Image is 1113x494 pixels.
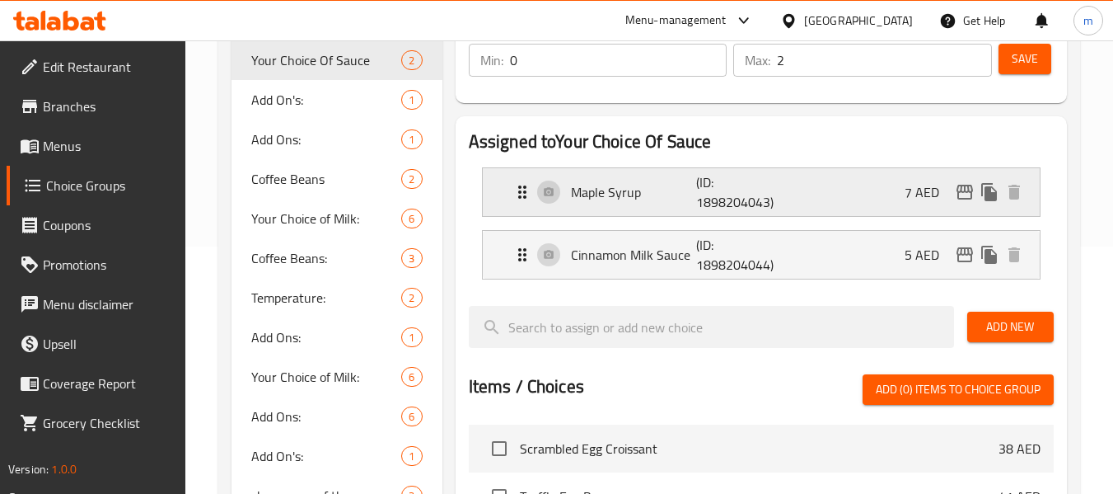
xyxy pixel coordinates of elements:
span: 1 [402,330,421,346]
span: Add (0) items to choice group [876,379,1041,400]
span: 1 [402,449,421,464]
h2: Items / Choices [469,374,584,399]
p: 7 AED [905,182,952,202]
button: edit [952,180,977,205]
p: Maple Syrup [571,182,697,202]
p: (ID: 1898204043) [696,172,780,212]
span: 6 [402,369,421,385]
a: Edit Restaurant [7,47,186,87]
a: Branches [7,87,186,126]
span: Add On's: [251,90,401,110]
div: Choices [401,50,422,70]
span: Coffee Beans: [251,248,401,268]
span: Add Ons: [251,327,401,347]
div: Coffee Beans:3 [231,238,442,278]
span: Choice Groups [46,176,173,195]
button: delete [1002,242,1026,267]
span: m [1083,12,1093,30]
button: duplicate [977,242,1002,267]
span: Grocery Checklist [43,413,173,433]
div: Add On's:1 [231,436,442,476]
span: 2 [402,53,421,68]
span: Add New [980,317,1041,337]
button: Add (0) items to choice group [863,374,1054,405]
p: Min: [480,50,503,70]
span: 3 [402,251,421,266]
p: (ID: 1898204044) [696,235,780,275]
div: [GEOGRAPHIC_DATA] [804,12,913,30]
div: Expand [483,231,1040,279]
div: Expand [483,168,1040,216]
a: Coupons [7,205,186,245]
button: Save [998,44,1051,74]
span: Coverage Report [43,374,173,393]
a: Menus [7,126,186,166]
span: Your Choice Of Sauce [251,50,401,70]
div: Choices [401,209,422,228]
span: Menus [43,136,173,156]
div: Add Ons:6 [231,397,442,436]
a: Grocery Checklist [7,403,186,443]
a: Choice Groups [7,166,186,205]
span: Coupons [43,215,173,235]
div: Menu-management [625,11,727,31]
button: Add New [967,312,1054,342]
p: 38 AED [998,439,1041,459]
a: Coverage Report [7,364,186,403]
div: Add Ons:1 [231,318,442,357]
span: 1 [402,132,421,148]
span: Select choice [482,431,517,466]
span: Scrambled Egg Croissant [520,439,998,459]
li: Expand [469,161,1054,223]
span: 6 [402,409,421,425]
button: delete [1002,180,1026,205]
a: Menu disclaimer [7,285,186,324]
span: 2 [402,290,421,306]
button: duplicate [977,180,1002,205]
a: Upsell [7,324,186,364]
span: Coffee Beans [251,169,401,189]
div: Add On's:1 [231,80,442,120]
div: Coffee Beans2 [231,159,442,199]
div: Your Choice of Milk:6 [231,199,442,238]
div: Choices [401,407,422,426]
div: Add Ons:1 [231,120,442,159]
span: 6 [402,211,421,227]
button: edit [952,242,977,267]
p: 5 AED [905,245,952,265]
span: Temperature: [251,288,401,308]
div: Choices [401,169,422,189]
p: Max: [745,50,770,70]
span: Menu disclaimer [43,294,173,314]
span: Promotions [43,255,173,275]
span: Add On's: [251,446,401,466]
li: Expand [469,223,1054,286]
div: Choices [401,327,422,347]
span: Add Ons: [251,407,401,426]
span: 1.0.0 [51,459,77,480]
span: Edit Restaurant [43,57,173,77]
span: Version: [8,459,49,480]
div: Your Choice Of Sauce2 [231,40,442,80]
div: Choices [401,288,422,308]
div: Choices [401,367,422,387]
div: Choices [401,248,422,268]
span: Your Choice of Milk: [251,367,401,387]
input: search [469,306,954,348]
div: Choices [401,129,422,149]
div: Your Choice of Milk:6 [231,357,442,397]
span: Branches [43,96,173,116]
span: 2 [402,172,421,187]
div: Choices [401,90,422,110]
a: Promotions [7,245,186,285]
span: Your Choice of Milk: [251,209,401,228]
span: Save [1012,49,1038,69]
span: Add Ons: [251,129,401,149]
div: Choices [401,446,422,466]
p: Cinnamon Milk Sauce [571,245,697,265]
span: Upsell [43,334,173,354]
h2: Assigned to Your Choice Of Sauce [469,129,1054,154]
div: Temperature:2 [231,278,442,318]
span: 1 [402,92,421,108]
